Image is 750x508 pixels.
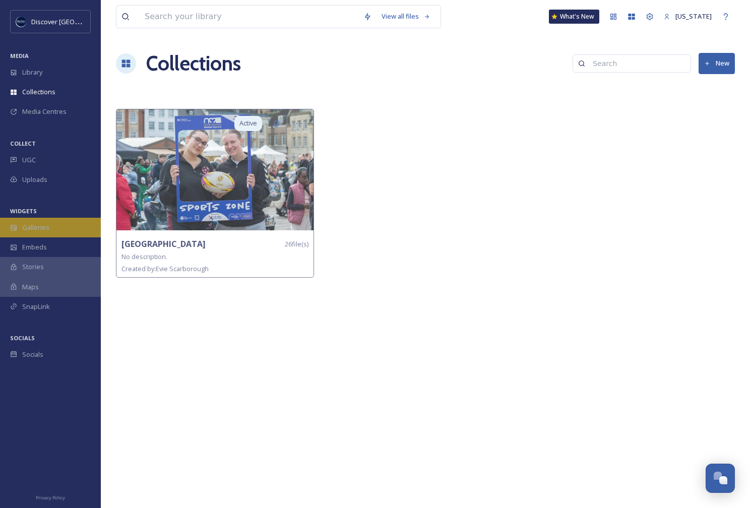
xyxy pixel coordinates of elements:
[116,109,314,230] img: c8469b6d-fb76-431f-b184-00d8c72b269f.jpg
[10,207,37,215] span: WIDGETS
[16,17,26,27] img: Untitled%20design%20%282%29.png
[10,52,29,59] span: MEDIA
[675,12,712,21] span: [US_STATE]
[22,155,36,165] span: UGC
[659,7,717,26] a: [US_STATE]
[588,53,685,74] input: Search
[699,53,735,74] button: New
[22,223,49,232] span: Galleries
[22,242,47,252] span: Embeds
[377,7,435,26] a: View all files
[140,6,358,28] input: Search your library
[22,262,44,272] span: Stories
[22,107,67,116] span: Media Centres
[36,494,65,501] span: Privacy Policy
[22,175,47,184] span: Uploads
[10,334,35,342] span: SOCIALS
[31,17,123,26] span: Discover [GEOGRAPHIC_DATA]
[10,140,36,147] span: COLLECT
[22,282,39,292] span: Maps
[22,87,55,97] span: Collections
[22,68,42,77] span: Library
[121,264,209,273] span: Created by: Evie Scarborough
[22,302,50,311] span: SnapLink
[36,491,65,503] a: Privacy Policy
[22,350,43,359] span: Socials
[549,10,599,24] a: What's New
[285,239,308,249] span: 26 file(s)
[239,118,257,128] span: Active
[121,238,206,249] strong: [GEOGRAPHIC_DATA]
[706,464,735,493] button: Open Chat
[121,252,167,261] span: No description.
[146,48,241,79] a: Collections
